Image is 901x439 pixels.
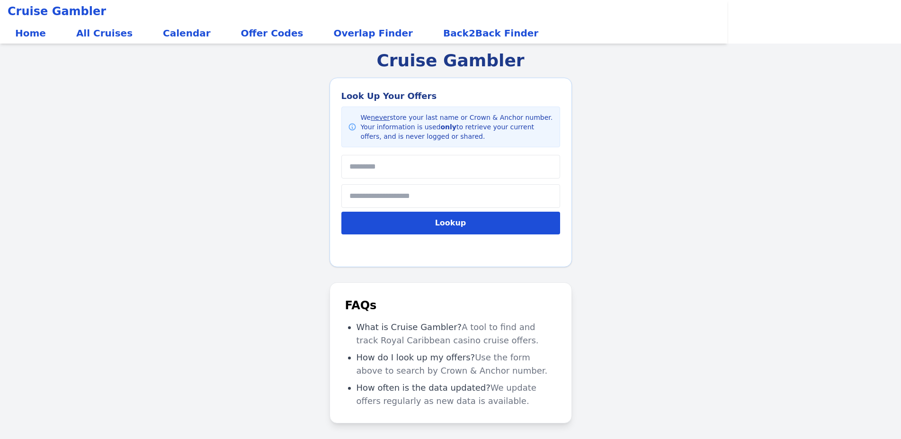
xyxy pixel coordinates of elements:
li: How do I look up my offers? [357,351,556,377]
li: How often is the data updated? [357,381,556,408]
span: only [440,123,456,131]
h2: FAQs [345,298,556,313]
a: All Cruises [69,23,140,44]
a: Offer Codes [233,23,311,44]
div: Main navigation links [8,23,720,44]
a: Back2Back Finder [436,23,546,44]
span: Cruise Gambler [8,4,106,19]
a: Overlap Finder [326,23,420,44]
a: Calendar [155,23,218,44]
label: Look Up Your Offers [341,90,560,103]
span: We store your last name or Crown & Anchor number. Your information is used to retrieve your curre... [361,113,554,141]
h1: Cruise Gambler [376,51,524,70]
span: never [371,114,390,121]
li: What is Cruise Gambler? [357,321,556,347]
button: Lookup [341,212,560,234]
a: Home [8,23,54,44]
